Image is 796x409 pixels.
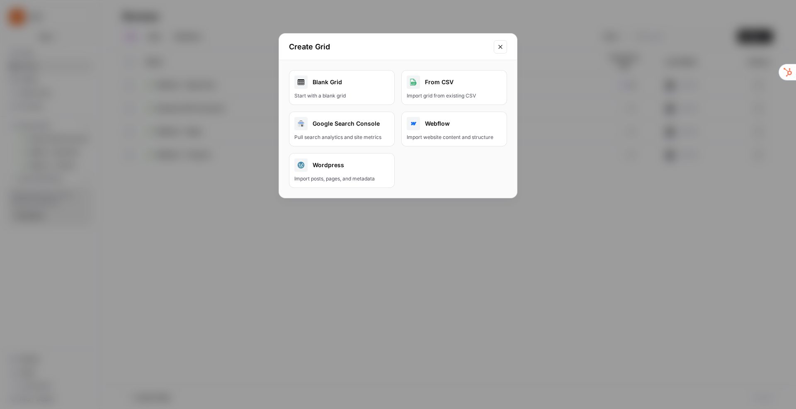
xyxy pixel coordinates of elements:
div: Import posts, pages, and metadata [294,175,389,183]
div: Google Search Console [294,117,389,130]
h2: Create Grid [289,41,489,53]
div: Pull search analytics and site metrics [294,134,389,141]
div: From CSV [407,75,502,89]
button: Google Search ConsolePull search analytics and site metrics [289,112,395,146]
button: WebflowImport website content and structure [401,112,507,146]
button: WordpressImport posts, pages, and metadata [289,153,395,188]
div: Import grid from existing CSV [407,92,502,100]
div: Webflow [407,117,502,130]
button: From CSVImport grid from existing CSV [401,70,507,105]
button: Close modal [494,40,507,54]
a: Blank GridStart with a blank grid [289,70,395,105]
div: Start with a blank grid [294,92,389,100]
div: Wordpress [294,158,389,172]
div: Blank Grid [294,75,389,89]
div: Import website content and structure [407,134,502,141]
